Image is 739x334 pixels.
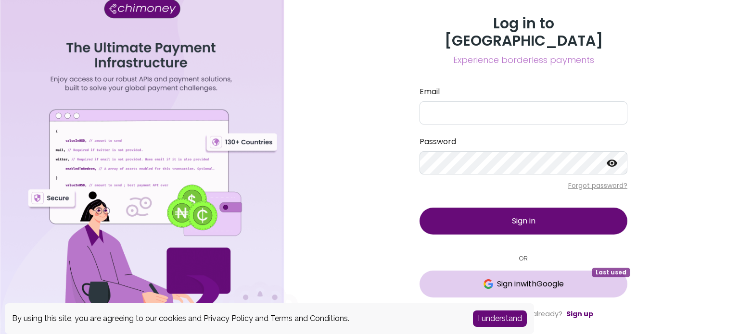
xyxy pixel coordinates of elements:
h3: Log in to [GEOGRAPHIC_DATA] [420,15,627,49]
button: GoogleSign inwithGoogleLast used [420,271,627,297]
a: Privacy Policy [204,314,253,323]
span: Sign in [512,215,535,226]
label: Password [420,136,627,148]
button: Accept cookies [473,310,527,327]
span: Sign in with Google [497,278,564,290]
div: By using this site, you are agreeing to our cookies and and . [12,313,459,324]
button: Sign in [420,208,627,235]
label: Email [420,86,627,98]
small: OR [420,254,627,263]
a: Sign up [566,309,593,319]
span: Last used [592,268,630,277]
p: Forgot password? [420,181,627,190]
span: Experience borderless payments [420,53,627,67]
a: Terms and Conditions [270,314,348,323]
img: Google [484,279,493,289]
